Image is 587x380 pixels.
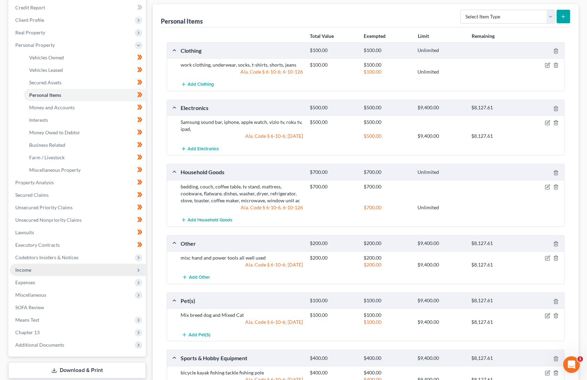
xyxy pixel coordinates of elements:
div: $9,400.00 [414,355,468,362]
div: bicycle kayak fishing tackle fishing pole [177,369,307,376]
div: $200.00 [361,261,414,268]
a: Money and Accounts [24,101,146,114]
a: Lawsuits [10,226,146,239]
div: Unlimited [414,204,468,211]
button: Add Other [181,271,212,284]
div: Other [177,240,307,247]
span: Interests [29,117,48,123]
div: $9,400.00 [414,319,468,326]
span: Add Electronics [188,146,219,152]
div: Unlimited [414,68,468,75]
div: $100.00 [361,319,414,326]
span: Means Test [15,317,39,323]
span: Add Pet(s) [189,332,210,338]
a: Personal Items [24,89,146,101]
div: $100.00 [307,312,361,319]
div: $8,127.61 [468,240,522,247]
div: Ala. Code § 6-10-6; [DATE] [177,319,307,326]
div: $9,400.00 [414,133,468,140]
div: work clothing, underwear, socks, t-shirts, shorts, jeans [177,61,307,68]
span: Business Related [29,142,65,148]
span: Vehicles Owned [29,54,64,60]
div: $100.00 [361,47,414,54]
div: $400.00 [361,369,414,376]
span: Executory Contracts [15,242,60,248]
div: $700.00 [361,204,414,211]
div: Ala. Code § 6-10-6; [DATE] [177,133,307,140]
div: $8,127.61 [468,355,522,362]
span: Unsecured Priority Claims [15,204,73,210]
div: $200.00 [307,254,361,261]
a: SOFA Review [10,301,146,314]
span: Client Profile [15,17,44,23]
span: Lawsuits [15,229,34,235]
a: Credit Report [10,1,146,14]
div: Electronics [177,104,307,111]
span: Credit Report [15,5,45,10]
div: $200.00 [307,240,361,247]
span: Additional Documents [15,342,64,348]
span: Real Property [15,29,45,35]
div: $500.00 [361,104,414,111]
a: Money Owed to Debtor [24,126,146,139]
div: $500.00 [307,104,361,111]
div: $700.00 [361,169,414,176]
span: Property Analysis [15,179,54,185]
div: Household Goods [177,168,307,176]
div: Clothing [177,47,307,54]
a: Executory Contracts [10,239,146,251]
strong: Total Value [310,33,334,39]
a: Interests [24,114,146,126]
a: Unsecured Nonpriority Claims [10,214,146,226]
div: $9,400.00 [414,261,468,268]
span: Codebtors Insiders & Notices [15,254,78,260]
iframe: Intercom live chat [563,356,580,373]
a: Vehicles Leased [24,64,146,76]
div: Unlimited [414,169,468,176]
div: $200.00 [361,240,414,247]
div: Samsung sound bar, iphone, apple watch, vizio tv, roku tv, ipad, [177,119,307,133]
span: Money and Accounts [29,104,75,110]
a: Secured Assets [24,76,146,89]
strong: Remaining [472,33,495,39]
div: $500.00 [361,133,414,140]
div: $8,127.61 [468,133,522,140]
div: Pet(s) [177,297,307,304]
div: $400.00 [307,369,361,376]
div: $400.00 [307,355,361,362]
a: Download & Print [8,362,146,379]
button: Add Pet(s) [181,328,212,341]
span: Unsecured Nonpriority Claims [15,217,82,223]
div: $500.00 [307,119,361,126]
div: $100.00 [361,312,414,319]
a: Unsecured Priority Claims [10,201,146,214]
div: Unlimited [414,47,468,54]
button: Add Household Goods [181,214,233,227]
a: Miscellaneous Property [24,164,146,176]
div: $8,127.61 [468,297,522,304]
div: $700.00 [307,183,361,190]
span: Secured Claims [15,192,49,198]
span: Personal Items [29,92,61,98]
div: $9,400.00 [414,240,468,247]
span: SOFA Review [15,304,44,310]
div: bedding, couch, coffee table, tv stand, mattress, cookware, flatware, dishes, washer, dryer, refr... [177,183,307,204]
span: Secured Assets [29,79,61,85]
span: Miscellaneous Property [29,167,81,173]
div: $400.00 [361,355,414,362]
span: Vehicles Leased [29,67,63,73]
a: Property Analysis [10,176,146,189]
span: Money Owed to Debtor [29,129,80,135]
a: Secured Claims [10,189,146,201]
div: $9,400.00 [414,297,468,304]
span: Personal Property [15,42,55,48]
a: Business Related [24,139,146,151]
div: $100.00 [307,61,361,68]
div: $9,400.00 [414,104,468,111]
a: Farm / Livestock [24,151,146,164]
span: Chapter 13 [15,329,40,335]
div: $100.00 [307,297,361,304]
div: Mix breed dog and Mixed Cat [177,312,307,319]
div: $200.00 [361,254,414,261]
span: Income [15,267,31,273]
